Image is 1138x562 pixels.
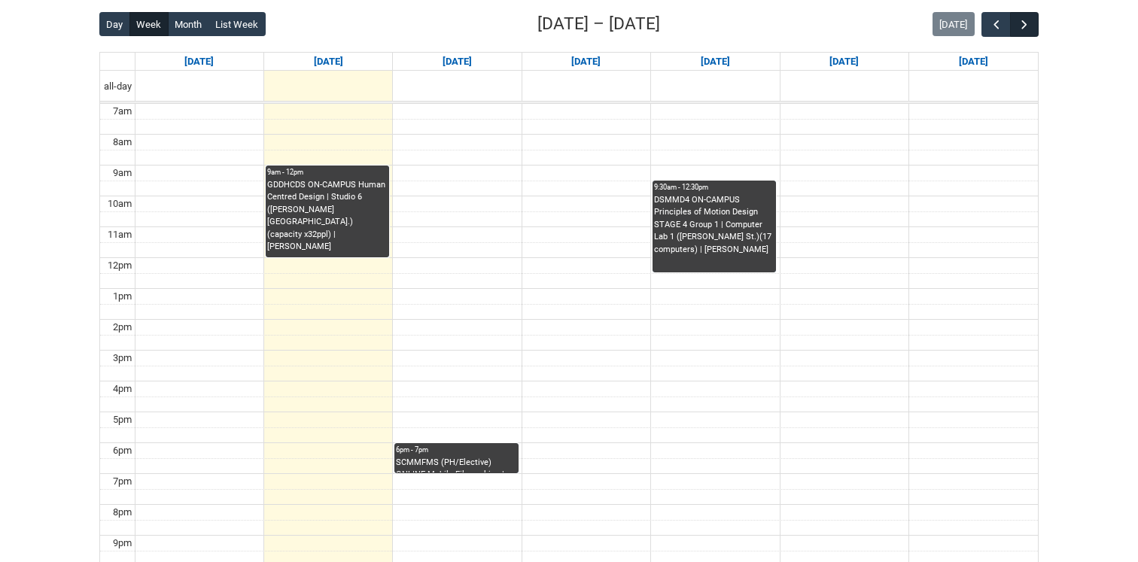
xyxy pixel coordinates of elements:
a: Go to August 18, 2025 [311,53,346,71]
div: 9am - 12pm [267,167,388,178]
div: 9pm [110,536,135,551]
div: 6pm - 7pm [396,445,516,455]
a: Go to August 22, 2025 [826,53,862,71]
div: 11am [105,227,135,242]
a: Go to August 17, 2025 [181,53,217,71]
h2: [DATE] – [DATE] [537,11,660,37]
div: DSMMD4 ON-CAMPUS Principles of Motion Design STAGE 4 Group 1 | Computer Lab 1 ([PERSON_NAME] St.)... [654,194,774,257]
div: 2pm [110,320,135,335]
button: Previous Week [981,12,1010,37]
button: [DATE] [933,12,975,36]
div: 12pm [105,258,135,273]
div: SCMMFMS (PH/Elective) ONLINE Mobile Filmmaking | Online | [PERSON_NAME] [396,457,516,473]
div: 9:30am - 12:30pm [654,182,774,193]
a: Go to August 23, 2025 [956,53,991,71]
div: 8pm [110,505,135,520]
a: Go to August 19, 2025 [440,53,475,71]
a: Go to August 21, 2025 [698,53,733,71]
span: all-day [101,79,135,94]
div: 7am [110,104,135,119]
a: Go to August 20, 2025 [568,53,604,71]
div: 6pm [110,443,135,458]
button: Month [168,12,209,36]
div: 10am [105,196,135,211]
button: List Week [208,12,266,36]
div: 8am [110,135,135,150]
button: Next Week [1010,12,1039,37]
div: 7pm [110,474,135,489]
div: GDDHCDS ON-CAMPUS Human Centred Design | Studio 6 ([PERSON_NAME][GEOGRAPHIC_DATA].) (capacity x32... [267,179,388,254]
button: Week [129,12,169,36]
button: Day [99,12,130,36]
div: 4pm [110,381,135,396]
div: 3pm [110,351,135,366]
div: 1pm [110,289,135,304]
div: 5pm [110,412,135,427]
div: 9am [110,166,135,181]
